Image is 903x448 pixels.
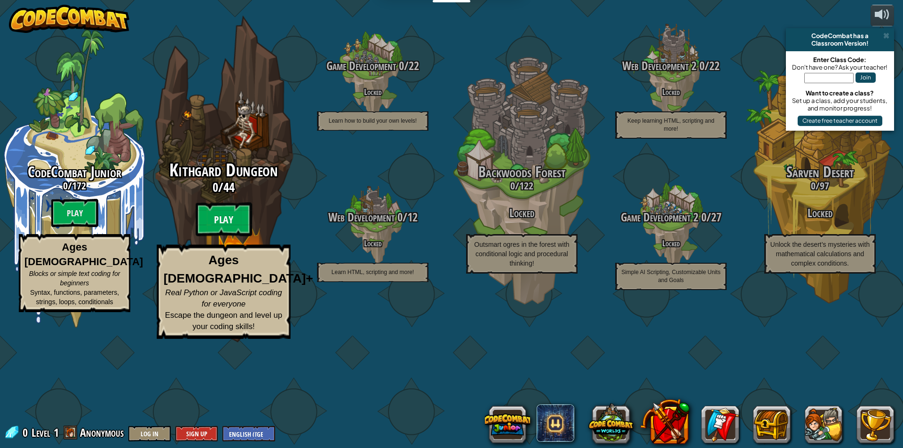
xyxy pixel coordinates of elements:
span: 0 [698,209,706,225]
span: 12 [407,209,418,225]
div: Classroom Version! [790,39,890,47]
span: 27 [711,209,721,225]
strong: Ages [DEMOGRAPHIC_DATA]+ [164,253,313,285]
button: Sign Up [175,426,218,441]
button: Create free teacher account [798,116,882,126]
span: Web Development 2 [622,58,697,74]
span: 0 [213,179,218,196]
div: Set up a class, add your students, and monitor progress! [791,97,889,112]
h4: Locked [596,239,745,248]
span: Level [32,425,50,440]
span: 1 [54,425,59,440]
btn: Play [51,199,98,227]
span: Web Development [328,209,395,225]
span: 22 [409,58,419,74]
span: Blocks or simple text coding for beginners [29,270,120,287]
span: Learn how to build your own levels! [329,118,417,124]
img: CodeCombat - Learn how to code by playing a game [9,5,129,33]
h3: Locked [745,207,895,220]
span: Escape the dungeon and level up your coding skills! [165,311,282,331]
span: 122 [519,179,533,193]
span: Unlock the desert’s mysteries with mathematical calculations and complex conditions. [770,241,870,267]
button: Adjust volume [871,5,894,27]
span: Keep learning HTML, scripting and more! [627,118,714,132]
div: Enter Class Code: [791,56,889,63]
span: Game Development [326,58,396,74]
div: Want to create a class? [791,89,889,97]
span: 0 [510,179,515,193]
span: Game Development 2 [621,209,698,225]
span: 0 [697,58,705,74]
span: 0 [396,58,404,74]
btn: Play [196,203,252,236]
span: 0 [63,179,68,193]
span: Outsmart ogres in the forest with conditional logic and procedural thinking! [474,241,569,267]
span: 0 [395,209,403,225]
div: CodeCombat has a [790,32,890,39]
span: 172 [72,179,86,193]
h3: / [298,60,447,72]
span: CodeCombat Junior [28,162,121,182]
h3: / [298,211,447,224]
span: 97 [820,179,829,193]
h3: / [596,211,745,224]
h3: Locked [447,207,596,220]
span: Learn HTML, scripting and more! [332,269,414,275]
span: Real Python or JavaScript coding for everyone [165,288,282,308]
span: 0 [23,425,31,440]
h3: / [134,181,313,194]
strong: Ages [DEMOGRAPHIC_DATA] [24,241,143,267]
span: Sarven Desert [786,162,854,182]
h3: / [596,60,745,72]
span: 22 [709,58,720,74]
span: Backwoods Forest [478,162,566,182]
span: 0 [811,179,816,193]
h3: / [745,180,895,191]
span: Syntax, functions, parameters, strings, loops, conditionals [30,289,119,306]
h3: / [447,180,596,191]
span: Anonymous [80,425,124,440]
span: Kithgard Dungeon [169,158,277,182]
span: 44 [223,179,235,196]
h4: Locked [298,239,447,248]
button: Log In [128,426,171,441]
h4: Locked [596,87,745,96]
span: Simple AI Scripting, Customizable Units and Goals [621,269,721,283]
h4: Locked [298,87,447,96]
button: Join [855,72,876,83]
div: Don't have one? Ask your teacher! [791,63,889,71]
